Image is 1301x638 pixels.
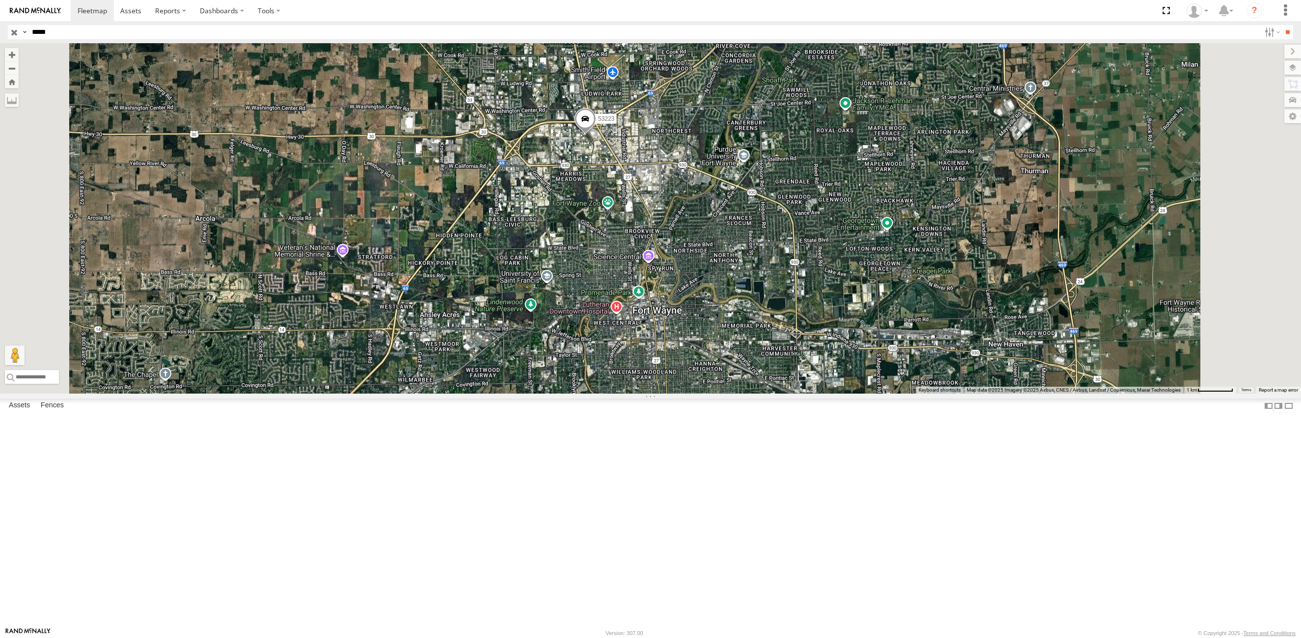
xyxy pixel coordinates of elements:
[36,399,69,413] label: Fences
[1259,387,1298,393] a: Report a map error
[21,25,28,39] label: Search Query
[598,115,614,122] span: 53223
[1187,387,1197,393] span: 1 km
[4,399,35,413] label: Assets
[967,387,1181,393] span: Map data ©2025 Imagery ©2025 Airbus, CNES / Airbus, Landsat / Copernicus, Maxar Technologies
[5,346,25,365] button: Drag Pegman onto the map to open Street View
[1284,399,1294,413] label: Hide Summary Table
[1261,25,1282,39] label: Search Filter Options
[5,48,19,61] button: Zoom in
[5,75,19,88] button: Zoom Home
[1247,3,1262,19] i: ?
[1241,388,1251,392] a: Terms (opens in new tab)
[5,628,51,638] a: Visit our Website
[1274,399,1283,413] label: Dock Summary Table to the Right
[1244,630,1296,636] a: Terms and Conditions
[1183,3,1212,18] div: Miky Transport
[10,7,61,14] img: rand-logo.svg
[1198,630,1296,636] div: © Copyright 2025 -
[1284,109,1301,123] label: Map Settings
[5,61,19,75] button: Zoom out
[5,93,19,107] label: Measure
[1264,399,1274,413] label: Dock Summary Table to the Left
[1184,387,1236,394] button: Map Scale: 1 km per 69 pixels
[919,387,961,394] button: Keyboard shortcuts
[606,630,643,636] div: Version: 307.00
